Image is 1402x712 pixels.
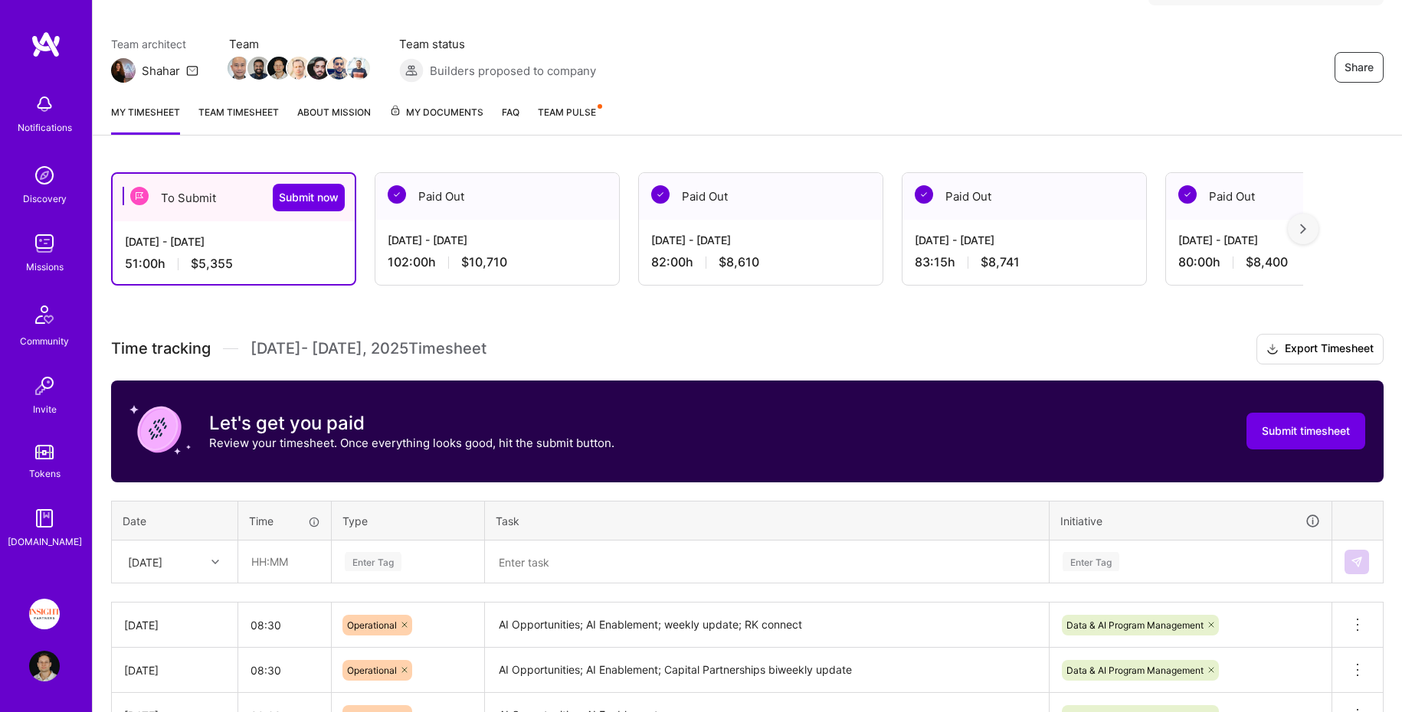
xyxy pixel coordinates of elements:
img: coin [129,399,191,460]
div: 51:00 h [125,256,342,272]
span: Operational [347,619,397,631]
a: Team Member Avatar [309,55,329,81]
img: bell [29,89,60,119]
div: [DOMAIN_NAME] [8,534,82,550]
img: Paid Out [651,185,670,204]
div: 102:00 h [388,254,607,270]
span: Team status [399,36,596,52]
div: Initiative [1060,512,1321,530]
span: $10,710 [461,254,507,270]
img: Team Member Avatar [267,57,290,80]
div: [DATE] [124,617,225,633]
span: Team [229,36,369,52]
a: Team Member Avatar [249,55,269,81]
a: Team Member Avatar [349,55,369,81]
img: Paid Out [388,185,406,204]
img: logo [31,31,61,58]
div: Shahar [142,63,180,79]
div: Invite [33,401,57,417]
span: My Documents [389,104,483,121]
span: [DATE] - [DATE] , 2025 Timesheet [251,339,486,358]
div: Notifications [18,119,72,136]
div: Discovery [23,191,67,207]
img: teamwork [29,228,60,259]
div: 80:00 h [1178,254,1397,270]
div: [DATE] [128,554,162,570]
span: Time tracking [111,339,211,358]
div: To Submit [113,174,355,221]
a: My Documents [389,104,483,135]
p: Review your timesheet. Once everything looks good, hit the submit button. [209,435,614,451]
a: Insight Partners: Data & AI - Sourcing [25,599,64,629]
img: discovery [29,160,60,191]
button: Export Timesheet [1256,334,1384,364]
span: Submit now [279,190,339,205]
a: Team Member Avatar [329,55,349,81]
img: Paid Out [1178,185,1197,204]
div: [DATE] - [DATE] [1178,232,1397,248]
div: [DATE] - [DATE] [651,232,870,248]
i: icon Mail [186,64,198,77]
div: 83:15 h [915,254,1134,270]
button: Submit now [273,184,345,211]
span: Team Pulse [538,106,596,118]
div: Missions [26,259,64,275]
span: $8,741 [981,254,1020,270]
img: Team Member Avatar [247,57,270,80]
img: Team Member Avatar [307,57,330,80]
div: Community [20,333,69,349]
a: FAQ [502,104,519,135]
button: Submit timesheet [1246,413,1365,449]
img: guide book [29,503,60,534]
img: Paid Out [915,185,933,204]
a: Team Member Avatar [229,55,249,81]
img: Invite [29,371,60,401]
img: right [1300,224,1306,234]
input: HH:MM [238,605,331,645]
textarea: AI Opportunities; AI Enablement; Capital Partnerships biweekly update [486,649,1047,691]
img: Builders proposed to company [399,58,424,83]
a: My timesheet [111,104,180,135]
div: [DATE] [124,662,225,678]
input: HH:MM [239,541,330,582]
span: Operational [347,665,397,676]
span: $5,355 [191,256,233,272]
div: [DATE] - [DATE] [388,232,607,248]
img: Community [26,296,63,333]
span: Share [1345,60,1374,75]
a: Team Pulse [538,104,601,135]
th: Task [485,501,1050,541]
div: Paid Out [639,173,883,220]
span: Builders proposed to company [430,63,596,79]
a: User Avatar [25,651,64,681]
span: Submit timesheet [1262,423,1350,439]
img: Team Member Avatar [228,57,251,80]
img: tokens [35,445,54,459]
span: Data & AI Program Management [1066,665,1204,676]
span: $8,610 [719,254,759,270]
img: To Submit [130,187,149,205]
textarea: AI Opportunities; AI Enablement; weekly update; RK connect [486,604,1047,646]
img: Team Architect [111,58,136,83]
i: icon Chevron [211,558,219,566]
input: HH:MM [238,650,331,691]
th: Date [112,501,238,541]
div: Enter Tag [345,550,401,573]
img: Team Member Avatar [347,57,370,80]
h3: Let's get you paid [209,412,614,435]
button: Share [1335,52,1384,83]
span: Data & AI Program Management [1066,619,1204,631]
img: Team Member Avatar [327,57,350,80]
div: 82:00 h [651,254,870,270]
img: User Avatar [29,651,60,681]
a: Team timesheet [198,104,279,135]
div: Time [249,513,320,529]
th: Type [332,501,485,541]
div: [DATE] - [DATE] [125,234,342,250]
div: [DATE] - [DATE] [915,232,1134,248]
div: Enter Tag [1063,550,1119,573]
a: About Mission [297,104,371,135]
i: icon Download [1266,341,1279,358]
a: Team Member Avatar [269,55,289,81]
img: Submit [1351,556,1363,568]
